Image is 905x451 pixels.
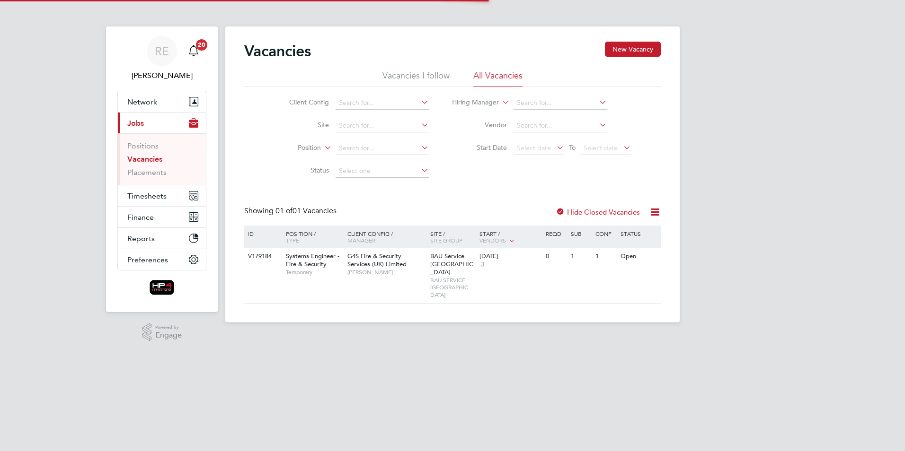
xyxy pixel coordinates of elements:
button: Reports [118,228,206,249]
button: Jobs [118,113,206,133]
div: Conf [593,225,618,242]
div: Jobs [118,133,206,185]
button: Network [118,91,206,112]
span: Network [127,97,157,106]
div: [DATE] [479,252,541,260]
span: Select date [584,144,618,152]
a: 20 [184,36,203,66]
div: Start / [477,225,543,249]
a: Go to home page [117,280,206,295]
div: 1 [593,248,618,265]
span: Russell Edwards [117,70,206,81]
span: Jobs [127,119,144,128]
a: Positions [127,141,159,150]
span: G4S Fire & Security Services (UK) Limited [347,252,407,268]
span: Engage [155,331,182,339]
button: Finance [118,207,206,227]
span: Preferences [127,255,168,264]
label: Hide Closed Vacancies [556,208,640,217]
input: Select one [336,165,429,178]
span: Finance [127,213,154,222]
label: Position [266,143,321,153]
div: ID [246,225,279,242]
img: hp4recruitment-logo-retina.png [150,280,175,295]
span: [PERSON_NAME] [347,269,426,276]
span: Vendors [479,236,506,244]
span: Systems Engineer - Fire & Security [286,252,339,268]
span: Temporary [286,269,343,276]
label: Client Config [275,98,329,106]
h2: Vacancies [244,42,311,61]
div: Sub [568,225,593,242]
span: To [566,141,578,154]
button: New Vacancy [605,42,661,57]
nav: Main navigation [106,26,218,312]
div: Client Config / [345,225,428,248]
a: Powered byEngage [142,323,182,341]
span: Powered by [155,323,182,331]
label: Site [275,121,329,129]
input: Search for... [336,119,429,132]
span: RE [155,45,169,57]
label: Start Date [452,143,507,152]
span: BAU Service [GEOGRAPHIC_DATA] [430,252,473,276]
a: Vacancies [127,155,162,164]
span: Reports [127,234,155,243]
div: Reqd [543,225,568,242]
span: Select date [517,144,551,152]
div: Status [618,225,659,242]
span: Type [286,236,299,244]
div: V179184 [246,248,279,265]
div: Site / [428,225,478,248]
div: Position / [279,225,345,248]
a: Placements [127,168,167,177]
span: BAU SERVICE [GEOGRAPHIC_DATA] [430,277,475,299]
label: Status [275,166,329,174]
div: 0 [543,248,568,265]
span: 20 [196,39,207,51]
input: Search for... [336,96,429,110]
button: Timesheets [118,185,206,206]
div: 1 [568,248,593,265]
input: Search for... [514,96,607,110]
a: RE[PERSON_NAME] [117,36,206,81]
div: Showing [244,206,338,216]
div: Open [618,248,659,265]
label: Hiring Manager [444,98,499,107]
input: Search for... [336,142,429,155]
span: Timesheets [127,191,167,200]
li: Vacancies I follow [382,70,450,87]
span: Manager [347,236,375,244]
li: All Vacancies [473,70,523,87]
span: 01 Vacancies [275,206,337,216]
button: Preferences [118,249,206,270]
input: Search for... [514,119,607,132]
span: Site Group [430,236,462,244]
label: Vendor [452,121,507,129]
span: 3 [479,260,486,269]
span: 01 of [275,206,293,216]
